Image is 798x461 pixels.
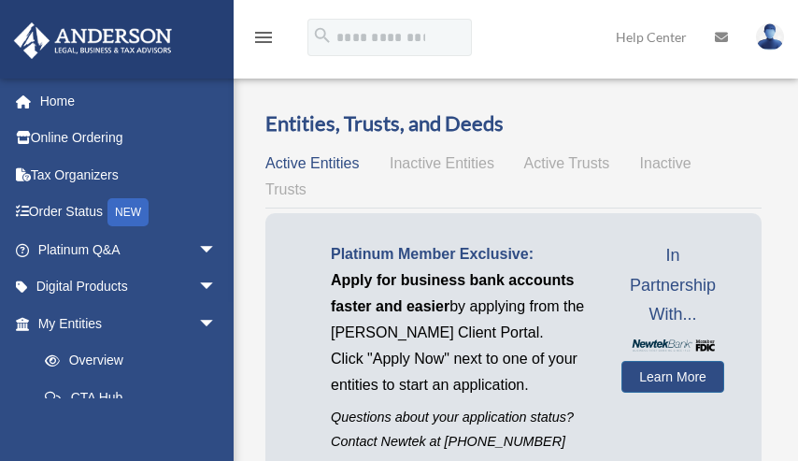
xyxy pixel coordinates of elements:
h3: Entities, Trusts, and Deeds [265,109,762,138]
a: CTA Hub [26,379,235,416]
span: Active Entities [265,155,359,171]
div: NEW [107,198,149,226]
p: Platinum Member Exclusive: [331,241,593,267]
a: Learn More [621,361,724,393]
span: Active Trusts [524,155,610,171]
a: Digital Productsarrow_drop_down [13,268,245,306]
img: User Pic [756,23,784,50]
a: Overview [26,342,226,380]
span: arrow_drop_down [198,231,235,269]
a: Platinum Q&Aarrow_drop_down [13,231,245,268]
span: arrow_drop_down [198,305,235,343]
p: Questions about your application status? Contact Newtek at [PHONE_NUMBER] [331,406,593,453]
span: Inactive Entities [390,155,494,171]
a: Online Ordering [13,120,245,157]
span: Apply for business bank accounts faster and easier [331,272,575,314]
p: by applying from the [PERSON_NAME] Client Portal. [331,267,593,346]
a: Home [13,82,245,120]
img: NewtekBankLogoSM.png [631,339,715,352]
span: arrow_drop_down [198,268,235,307]
a: Order StatusNEW [13,194,245,232]
a: My Entitiesarrow_drop_down [13,305,235,342]
span: In Partnership With... [621,241,724,330]
i: menu [252,26,275,49]
i: search [312,25,333,46]
a: menu [252,33,275,49]
span: Inactive Trusts [265,155,691,197]
img: Anderson Advisors Platinum Portal [8,22,178,59]
p: Click "Apply Now" next to one of your entities to start an application. [331,346,593,398]
a: Tax Organizers [13,156,245,194]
